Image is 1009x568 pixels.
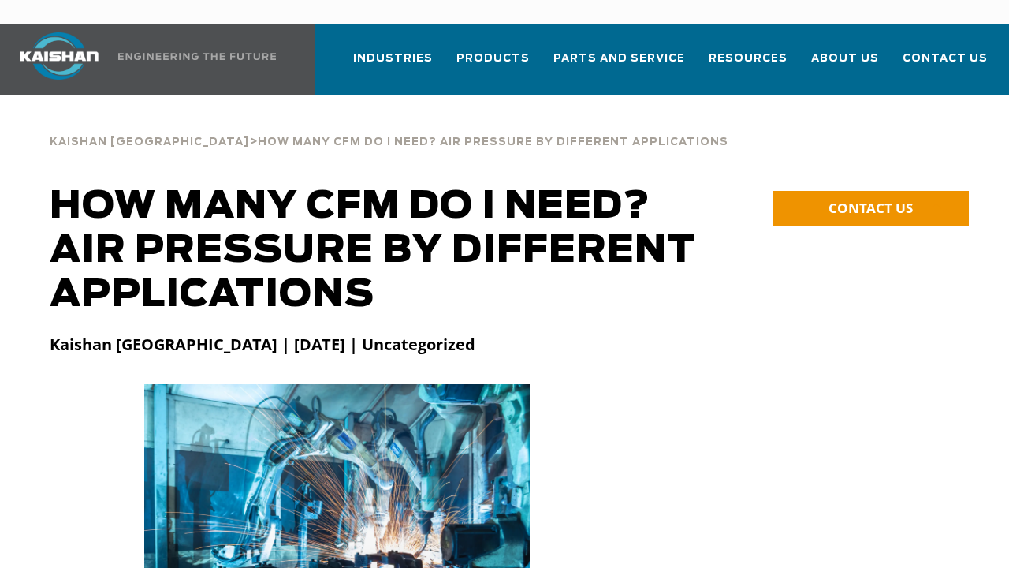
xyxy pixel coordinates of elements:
[553,38,685,92] a: Parts and Service
[773,191,969,226] a: CONTACT US
[118,53,276,60] img: Engineering the future
[50,118,728,155] div: >
[456,50,530,68] span: Products
[50,137,249,148] span: Kaishan [GEOGRAPHIC_DATA]
[50,334,475,355] strong: Kaishan [GEOGRAPHIC_DATA] | [DATE] | Uncategorized
[903,38,988,92] a: Contact Us
[456,38,530,92] a: Products
[709,38,787,92] a: Resources
[258,137,728,148] span: How Many CFM Do I Need? Air Pressure by Different Applications
[353,50,433,68] span: Industries
[903,50,988,68] span: Contact Us
[709,50,787,68] span: Resources
[811,50,879,68] span: About Us
[353,38,433,92] a: Industries
[258,134,728,148] a: How Many CFM Do I Need? Air Pressure by Different Applications
[50,134,249,148] a: Kaishan [GEOGRAPHIC_DATA]
[811,38,879,92] a: About Us
[50,185,727,317] h1: How Many CFM Do I Need? Air Pressure by Different Applications
[553,50,685,68] span: Parts and Service
[828,199,913,217] span: CONTACT US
